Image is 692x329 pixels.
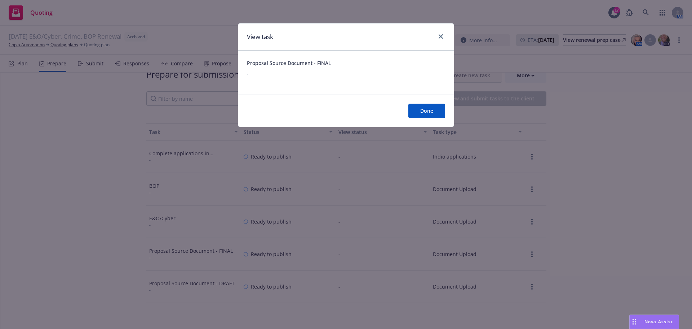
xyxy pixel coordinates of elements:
[436,32,445,41] a: close
[247,70,445,77] span: -
[630,315,639,329] div: Drag to move
[629,315,679,329] button: Nova Assist
[644,319,673,325] span: Nova Assist
[408,104,445,118] button: Done
[420,107,433,114] span: Done
[247,32,273,42] h1: View task
[247,59,445,67] span: Proposal Source Document - FINAL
